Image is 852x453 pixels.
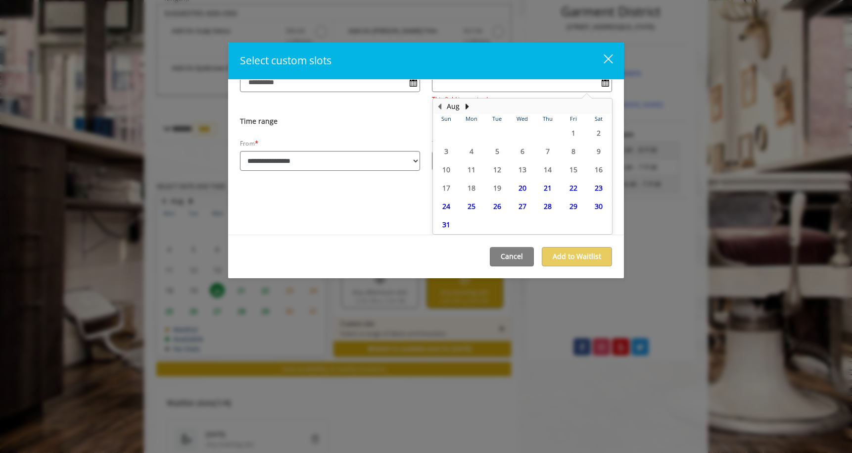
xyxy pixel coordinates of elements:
th: Sun [433,114,459,124]
td: Select day20 [510,179,535,197]
td: Select day23 [586,179,612,197]
span: 28 [540,199,555,213]
span: 21 [540,181,555,195]
span: 22 [566,181,581,195]
button: Aug [447,101,460,112]
td: Select day24 [433,197,459,215]
span: 30 [591,199,606,213]
td: Select day27 [510,197,535,215]
span: 24 [439,199,454,213]
th: Fri [561,114,586,124]
input: Date input field [240,75,420,91]
td: Select day30 [586,197,612,215]
span: 26 [490,199,505,213]
span: 20 [515,181,530,195]
td: Select day25 [459,197,484,215]
span: 23 [591,181,606,195]
button: Next Month [463,101,471,112]
td: Select day28 [535,197,561,215]
th: Tue [484,114,510,124]
span: 27 [515,199,530,213]
td: Select day31 [433,215,459,234]
label: From [240,140,255,148]
th: Thu [535,114,561,124]
button: Cancel [490,247,534,266]
div: This field is required [432,95,612,104]
button: Open Calendar [599,75,612,92]
td: Select day29 [561,197,586,215]
td: Select day26 [484,197,510,215]
button: Add to Waitlist [542,247,612,266]
input: Date input field [432,75,612,91]
label: To [432,140,439,148]
th: Wed [510,114,535,124]
button: close dialog [592,53,612,68]
p: Time range [240,116,612,126]
span: Select custom slots [240,53,331,67]
th: Sat [586,114,612,124]
button: Open Calendar [407,75,420,92]
th: Mon [459,114,484,124]
span: 25 [464,199,479,213]
span: 29 [566,199,581,213]
span: 31 [439,217,454,232]
button: Previous Month [435,101,443,112]
td: Select day21 [535,179,561,197]
td: Select day22 [561,179,586,197]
